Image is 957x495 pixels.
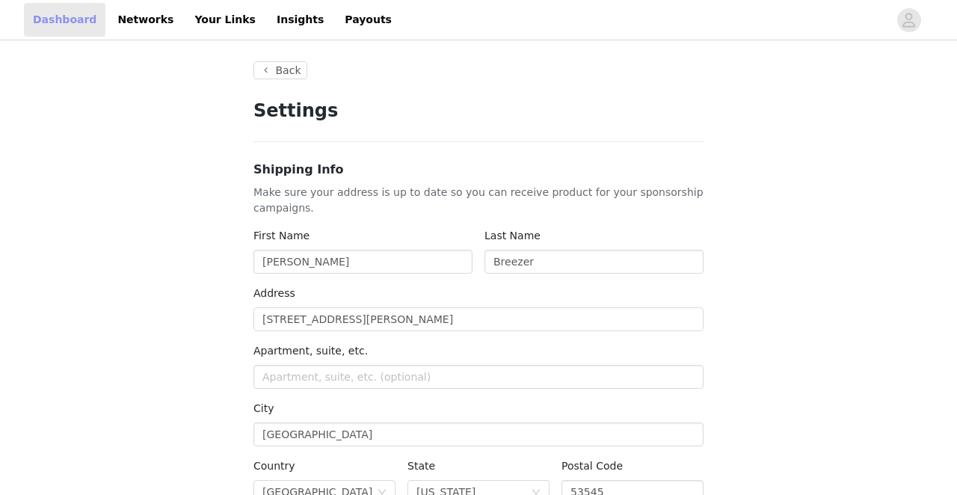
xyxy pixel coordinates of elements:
input: Address [253,307,704,331]
label: State [407,460,435,472]
p: Make sure your address is up to date so you can receive product for your sponsorship campaigns. [253,185,704,216]
input: City [253,422,704,446]
div: avatar [902,8,916,32]
a: Your Links [185,3,265,37]
a: Payouts [336,3,401,37]
label: Apartment, suite, etc. [253,345,368,357]
a: Dashboard [24,3,105,37]
label: Last Name [484,230,541,242]
a: Networks [108,3,182,37]
h3: Shipping Info [253,161,704,179]
label: First Name [253,230,310,242]
h1: Settings [253,97,704,124]
input: Apartment, suite, etc. (optional) [253,365,704,389]
button: Back [253,61,307,79]
a: Insights [268,3,333,37]
label: Address [253,287,295,299]
label: City [253,402,274,414]
label: Country [253,460,295,472]
label: Postal Code [561,460,623,472]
